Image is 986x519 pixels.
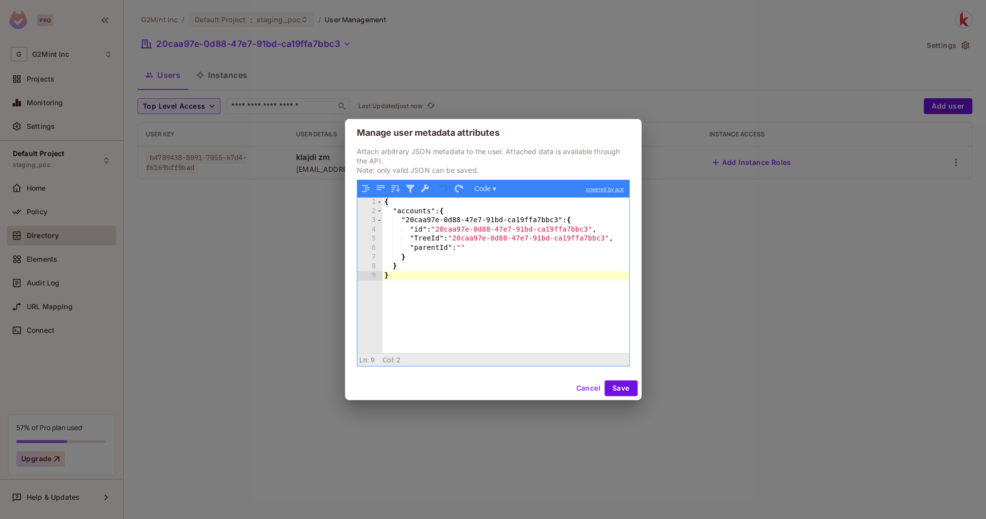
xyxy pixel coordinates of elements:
[357,147,630,175] p: Attach arbitrary JSON metadata to the user. Attached data is available through the API. Note: onl...
[396,356,400,364] span: 2
[604,380,638,396] button: Save
[359,182,372,195] button: Format JSON data, with proper indentation and line feeds (Ctrl+I)
[371,356,375,364] span: 9
[357,243,383,253] div: 6
[437,182,450,195] button: Undo last action (Ctrl+Z)
[404,182,417,195] button: Filter, sort, or transform contents
[357,198,383,207] div: 1
[359,356,369,364] span: Ln:
[452,182,465,195] button: Redo (Ctrl+Shift+Z)
[357,225,383,235] div: 4
[389,182,402,195] button: Sort contents
[471,182,500,195] button: Code ▾
[357,216,383,225] div: 3
[345,119,642,147] h2: Manage user metadata attributes
[357,262,383,271] div: 8
[383,356,394,364] span: Col:
[374,182,387,195] button: Compact JSON data, remove all whitespaces (Ctrl+Shift+I)
[357,234,383,243] div: 5
[419,182,431,195] button: Repair JSON: fix quotes and escape characters, remove comments and JSONP notation, turn JavaScrip...
[357,253,383,262] div: 7
[572,380,604,396] button: Cancel
[357,271,383,280] div: 9
[357,207,383,216] div: 2
[581,180,629,198] a: powered by ace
